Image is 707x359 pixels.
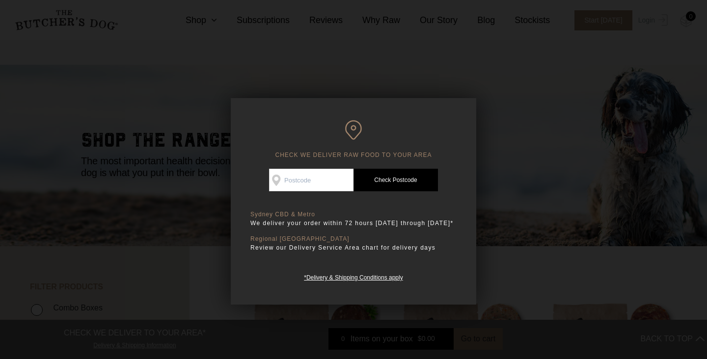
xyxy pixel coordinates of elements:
[269,169,353,191] input: Postcode
[304,272,403,281] a: *Delivery & Shipping Conditions apply
[250,120,457,159] h6: CHECK WE DELIVER RAW FOOD TO YOUR AREA
[353,169,438,191] a: Check Postcode
[250,235,457,243] p: Regional [GEOGRAPHIC_DATA]
[250,218,457,228] p: We deliver your order within 72 hours [DATE] through [DATE]*
[250,243,457,253] p: Review our Delivery Service Area chart for delivery days
[250,211,457,218] p: Sydney CBD & Metro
